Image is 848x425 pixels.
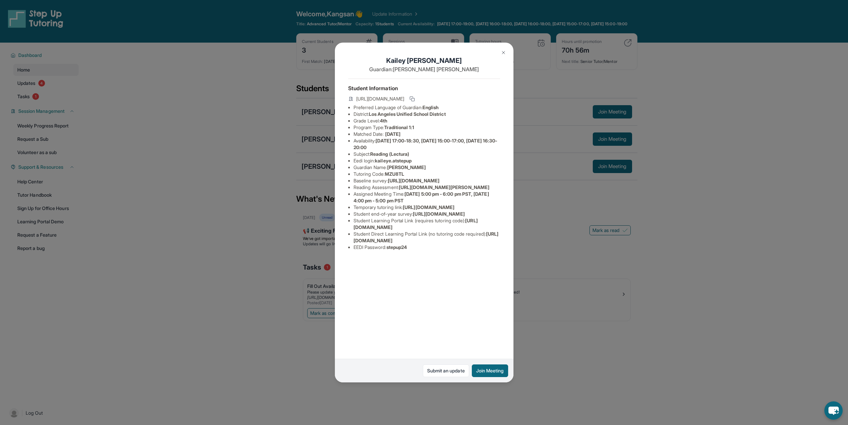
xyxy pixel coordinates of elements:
span: [DATE] 17:00-18:30, [DATE] 15:00-17:00, [DATE] 16:30-20:00 [354,138,497,150]
span: [URL][DOMAIN_NAME][PERSON_NAME] [399,184,489,190]
li: Availability: [354,137,500,151]
li: Student Learning Portal Link (requires tutoring code) : [354,217,500,231]
li: Guardian Name : [354,164,500,171]
li: Baseline survey : [354,177,500,184]
span: English [423,105,439,110]
li: District: [354,111,500,117]
li: Student end-of-year survey : [354,211,500,217]
li: Preferred Language of Guardian: [354,104,500,111]
li: Eedi login : [354,157,500,164]
button: Join Meeting [472,364,508,377]
img: Close Icon [501,50,506,55]
span: 4th [380,118,387,123]
li: Reading Assessment : [354,184,500,191]
span: [URL][DOMAIN_NAME] [356,96,404,102]
span: stepup24 [387,244,407,250]
span: [URL][DOMAIN_NAME] [388,178,439,183]
li: Tutoring Code : [354,171,500,177]
span: [DATE] 5:00 pm - 6:00 pm PST, [DATE] 4:00 pm - 5:00 pm PST [354,191,489,203]
span: [URL][DOMAIN_NAME] [413,211,464,217]
li: Assigned Meeting Time : [354,191,500,204]
span: Traditional 1:1 [384,124,414,130]
h4: Student Information [348,84,500,92]
li: EEDI Password : [354,244,500,251]
a: Submit an update [423,364,469,377]
li: Student Direct Learning Portal Link (no tutoring code required) : [354,231,500,244]
span: [DATE] [385,131,401,137]
span: kaileye.atstepup [375,158,412,163]
span: [PERSON_NAME] [387,164,426,170]
li: Subject : [354,151,500,157]
span: [URL][DOMAIN_NAME] [403,204,454,210]
li: Grade Level: [354,117,500,124]
p: Guardian: [PERSON_NAME] [PERSON_NAME] [348,65,500,73]
li: Matched Date: [354,131,500,137]
li: Temporary tutoring link : [354,204,500,211]
span: MZU8TL [385,171,404,177]
li: Program Type: [354,124,500,131]
button: Copy link [408,95,416,103]
span: Reading (Lectura) [370,151,409,157]
button: chat-button [824,401,843,420]
span: Los Angeles Unified School District [369,111,445,117]
h1: Kailey [PERSON_NAME] [348,56,500,65]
